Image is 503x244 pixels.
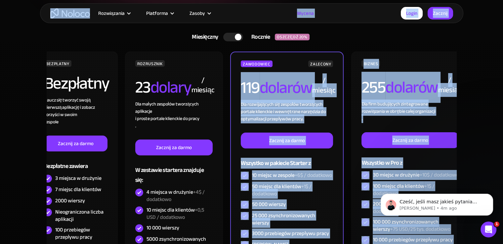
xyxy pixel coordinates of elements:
[251,31,270,42] font: Rocznie
[55,196,85,206] font: 2000 wierszy
[147,205,195,215] font: 10 miejsc dla klientów
[385,72,438,103] font: dolarów
[241,158,311,169] font: Wszystko w pakiecie Starter z
[135,165,204,185] font: W zestawie startera znajduje się:
[243,60,270,68] font: ZAWODOWIEC
[419,170,458,180] font: +10$ / dodatkowo
[363,60,378,68] font: BIZNES
[55,184,101,194] font: 7 miejsc dla klientów
[295,170,332,180] font: +6$ / dodatkowo
[260,72,313,103] font: dolarów
[44,96,95,119] font: Naucz się tworzyć swoją pierwszą aplikację i zobacz korzyści w swoim
[289,9,322,18] a: Wycena
[401,7,423,20] a: Login
[241,72,260,103] font: 119
[252,170,295,180] font: 10 miejsc w zespole
[181,9,218,18] div: Zasoby
[135,121,136,130] font: .
[55,207,104,224] font: Nieograniczona liczba aplikacji
[392,136,428,145] font: Zacznij za darmo
[390,224,450,234] font: +75 USD/25 tys. dodatkowo
[135,114,199,123] font: i proste portale klienckie do pracy
[371,180,503,226] iframe: Wiadomość z powiadomieniem interkomowym
[361,72,385,103] font: 255
[50,8,90,19] a: dom
[44,136,107,151] a: Zacznij za darmo
[147,205,204,222] font: +0,5 USD / dodatkowo
[361,157,402,168] font: Wszystko w Pro z
[147,187,193,197] font: 4 miejsca w drużynie
[44,161,88,172] font: Bezpłatne zawiera
[58,139,94,148] font: Zacznij za darmo
[252,228,329,238] font: 3000 przebiegów przepływu pracy
[156,143,192,152] font: Zacznij za darmo
[241,133,333,148] a: Zacznij za darmo
[146,9,168,18] font: Platforma
[137,60,163,68] font: ROZRUSZNIK
[252,182,312,199] font: +1$ / dodatkowo
[312,73,335,97] font: / miesiąc
[252,182,301,191] font: 50 miejsc dla klientów
[191,73,215,97] font: / miesiąc
[135,100,199,116] font: Dla małych zespołów tworzących aplikacje
[55,225,93,242] font: 100 przebiegów przepływu pracy
[135,72,150,103] font: 23
[373,170,419,180] font: 30 miejsc w drużynie
[46,60,69,68] font: BEZPŁATNY
[189,9,205,18] font: Zasoby
[252,199,286,209] font: 50 000 wierszy
[481,222,496,237] iframe: Czat na żywo w interkomie
[428,7,453,20] a: Zacznij
[495,222,498,226] font: 1
[98,9,125,18] font: Rozwiązania
[150,72,191,103] font: dolary
[361,114,362,123] font: .
[361,132,459,148] a: Zacznij za darmo
[241,100,326,123] font: Dla rozwijających się zespołów tworzących portale klienckie i wewnętrzne narzędzia do optymalizac...
[310,60,331,68] font: ZALECONY
[277,33,307,41] font: OSZCZĘDŹ 20%
[147,187,205,204] font: +4$ / dodatkowo
[90,9,138,18] div: Rozwiązania
[252,211,315,228] font: 25 000 zsynchronizowanych wierszy
[147,223,179,233] font: 10 000 wierszy
[55,173,102,183] font: 3 miejsca w drużynie
[361,107,436,116] font: rozwiązania w obrębie całej organizacji
[138,9,181,18] div: Platforma
[361,100,428,108] font: Dla firm budujących zintegrowane
[406,9,417,18] font: Login
[44,117,59,126] font: zespole
[269,136,305,145] font: Zacznij za darmo
[297,9,314,18] font: Wycena
[135,140,213,155] a: Zacznij za darmo
[44,68,109,99] font: Bezpłatny
[433,9,448,18] font: Zacznij
[192,31,218,42] font: Miesięczny
[438,73,461,97] font: / miesiąc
